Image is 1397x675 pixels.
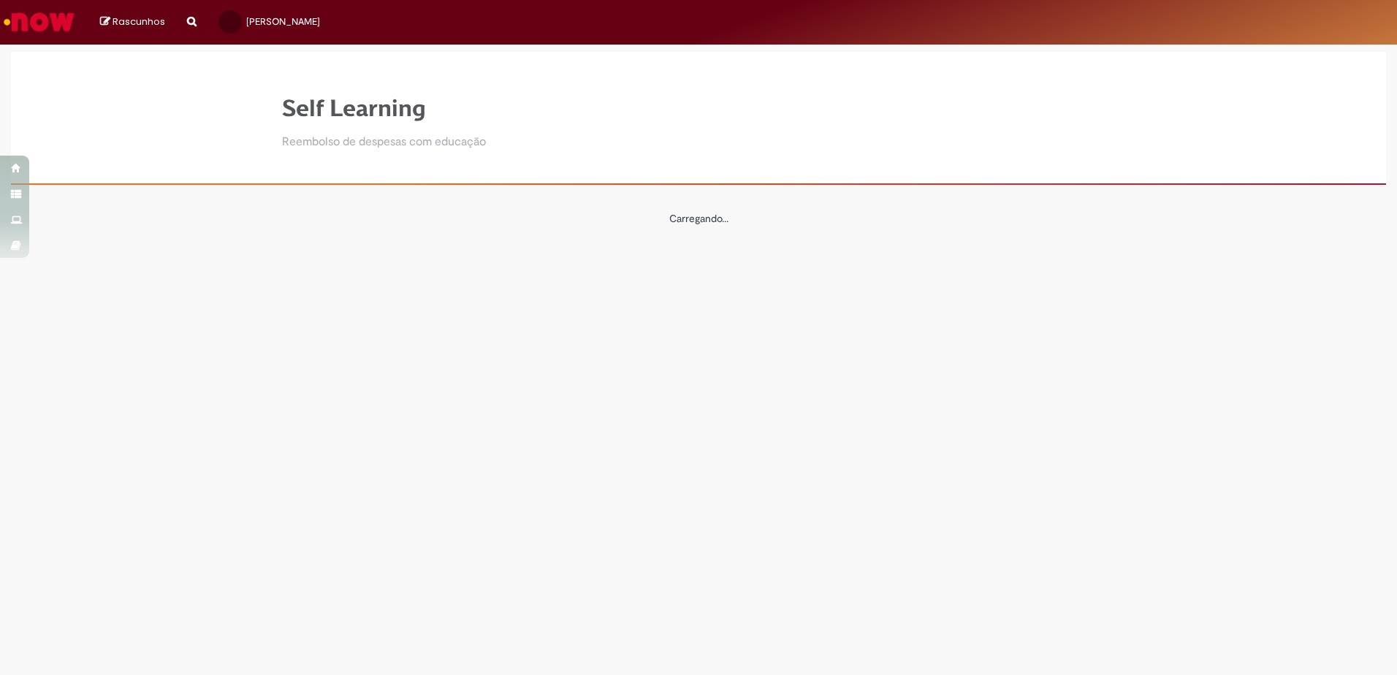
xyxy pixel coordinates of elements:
span: Rascunhos [113,15,165,28]
a: Rascunhos [100,15,165,29]
img: ServiceNow [1,7,77,37]
span: [PERSON_NAME] [246,15,320,28]
h2: Reembolso de despesas com educação [282,136,486,149]
center: Carregando... [282,211,1115,226]
h1: Self Learning [282,96,486,121]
